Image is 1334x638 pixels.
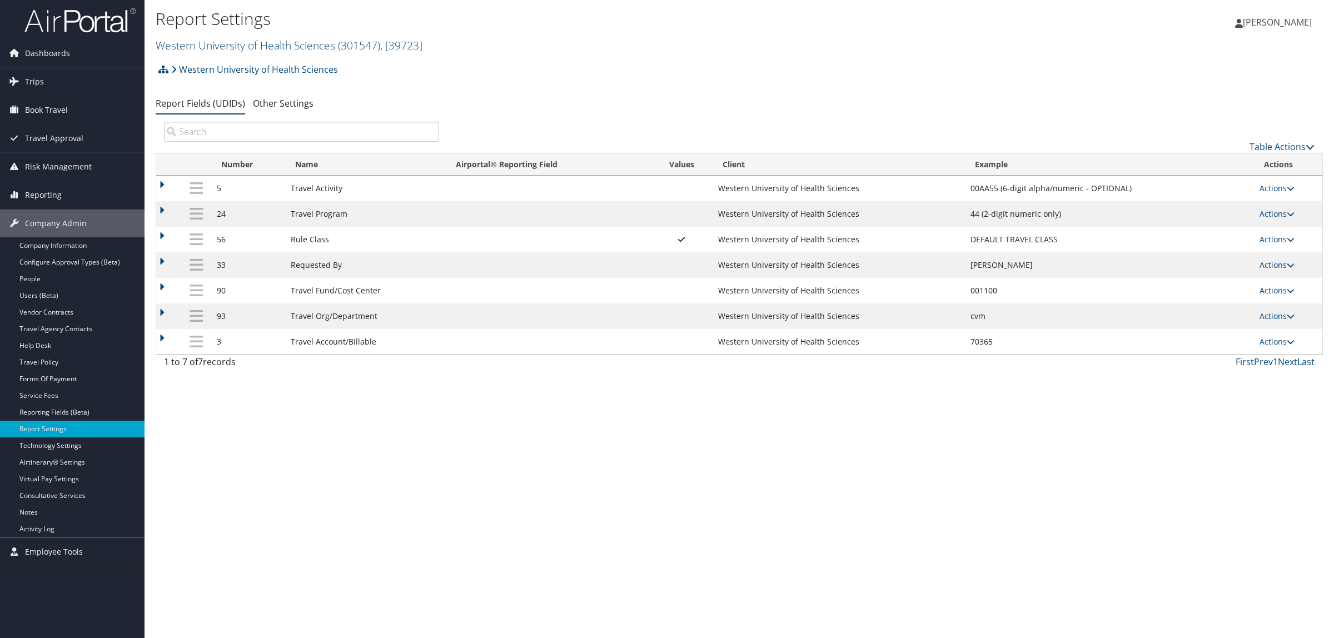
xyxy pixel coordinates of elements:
td: Western University of Health Sciences [713,201,965,227]
th: Example [965,154,1254,176]
td: Western University of Health Sciences [713,303,965,329]
td: Requested By [285,252,446,278]
a: Western University of Health Sciences [156,38,422,53]
td: 90 [211,278,286,303]
a: Actions [1260,183,1295,193]
span: Employee Tools [25,538,83,566]
td: Travel Org/Department [285,303,446,329]
a: Last [1297,356,1315,368]
td: Western University of Health Sciences [713,329,965,355]
td: 5 [211,176,286,201]
th: Client [713,154,965,176]
td: 70365 [965,329,1254,355]
a: Other Settings [253,97,313,109]
td: Rule Class [285,227,446,252]
a: Actions [1260,311,1295,321]
span: , [ 39723 ] [380,38,422,53]
input: Search [164,122,439,142]
th: Number [211,154,286,176]
h1: Report Settings [156,7,934,31]
span: Company Admin [25,210,87,237]
a: Report Fields (UDIDs) [156,97,245,109]
th: Values [650,154,712,176]
span: [PERSON_NAME] [1243,16,1312,28]
span: Trips [25,68,44,96]
a: 1 [1273,356,1278,368]
td: Travel Activity [285,176,446,201]
a: [PERSON_NAME] [1235,6,1323,39]
td: 56 [211,227,286,252]
div: 1 to 7 of records [164,355,439,374]
th: Actions [1254,154,1322,176]
a: Actions [1260,285,1295,296]
a: First [1236,356,1254,368]
span: Risk Management [25,153,92,181]
span: Dashboards [25,39,70,67]
span: ( 301547 ) [338,38,380,53]
td: 001100 [965,278,1254,303]
img: airportal-logo.png [24,7,136,33]
td: Travel Program [285,201,446,227]
td: 24 [211,201,286,227]
th: Name [285,154,446,176]
td: Travel Fund/Cost Center [285,278,446,303]
span: 7 [198,356,203,368]
a: Actions [1260,336,1295,347]
a: Actions [1260,208,1295,219]
th: Airportal&reg; Reporting Field [446,154,650,176]
td: [PERSON_NAME] [965,252,1254,278]
a: Table Actions [1250,141,1315,153]
td: Western University of Health Sciences [713,176,965,201]
td: cvm [965,303,1254,329]
td: Travel Account/Billable [285,329,446,355]
td: 33 [211,252,286,278]
a: Western University of Health Sciences [171,58,338,81]
a: Prev [1254,356,1273,368]
td: Western University of Health Sciences [713,227,965,252]
td: DEFAULT TRAVEL CLASS [965,227,1254,252]
a: Next [1278,356,1297,368]
td: 44 (2-digit numeric only) [965,201,1254,227]
td: 93 [211,303,286,329]
span: Travel Approval [25,124,83,152]
span: Reporting [25,181,62,209]
th: : activate to sort column descending [182,154,211,176]
a: Actions [1260,260,1295,270]
td: Western University of Health Sciences [713,252,965,278]
a: Actions [1260,234,1295,245]
span: Book Travel [25,96,68,124]
td: 00AA55 (6-digit alpha/numeric - OPTIONAL) [965,176,1254,201]
td: 3 [211,329,286,355]
td: Western University of Health Sciences [713,278,965,303]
